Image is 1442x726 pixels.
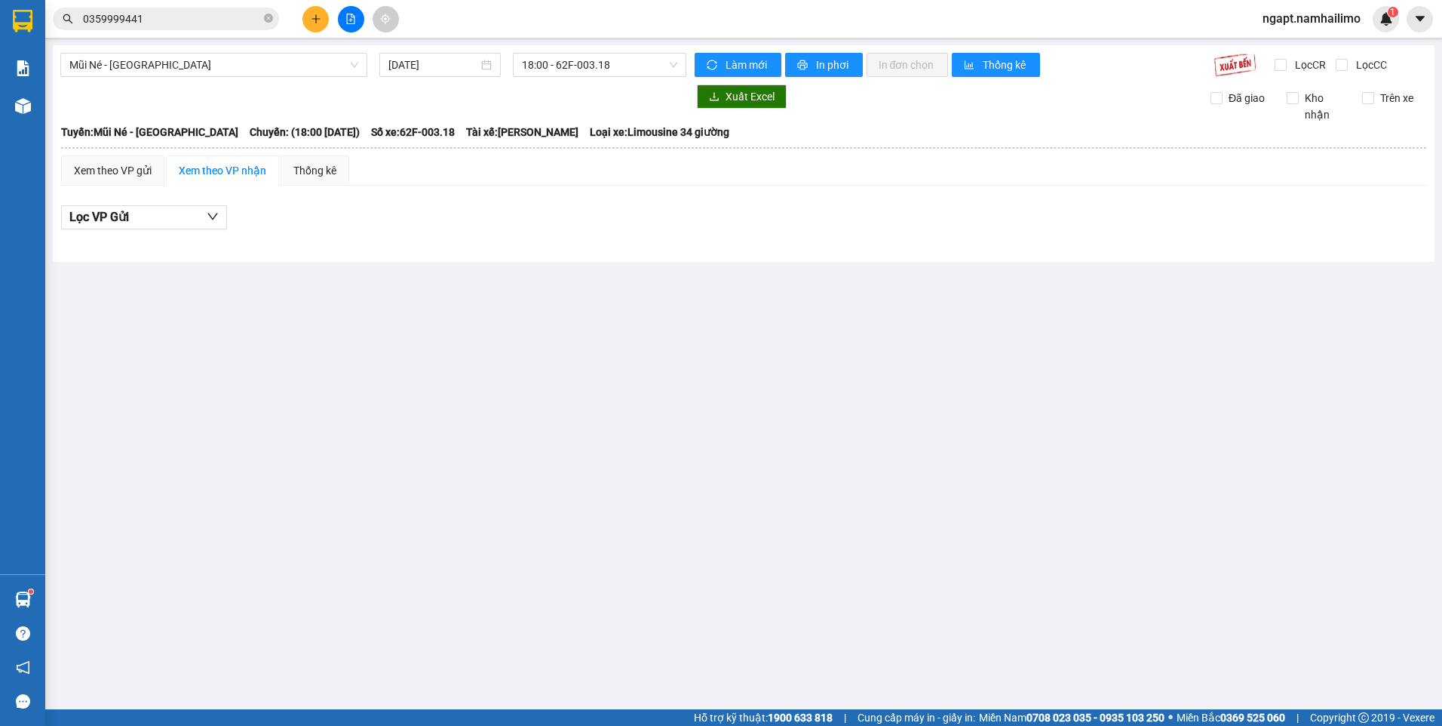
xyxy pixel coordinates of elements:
span: Làm mới [726,57,769,73]
span: sync [707,60,719,72]
button: downloadXuất Excel [697,85,787,109]
button: Lọc VP Gửi [61,205,227,229]
img: 9k= [1213,53,1256,77]
span: Mũi Né - Sài Gòn [69,54,358,76]
span: Trên xe [1374,90,1419,106]
span: 1 [1390,7,1395,17]
strong: 0708 023 035 - 0935 103 250 [1026,712,1164,724]
span: printer [797,60,810,72]
span: Tài xế: [PERSON_NAME] [466,124,578,140]
input: Tìm tên, số ĐT hoặc mã đơn [83,11,261,27]
span: Cung cấp máy in - giấy in: [858,709,975,726]
span: Lọc CR [1289,57,1328,73]
span: close-circle [264,12,273,26]
strong: 1900 633 818 [768,712,833,724]
span: file-add [345,14,356,24]
b: Tuyến: Mũi Né - [GEOGRAPHIC_DATA] [61,126,238,138]
button: plus [302,6,329,32]
span: aim [380,14,391,24]
span: ngapt.namhailimo [1250,9,1373,28]
span: Lọc VP Gửi [69,208,129,226]
span: plus [311,14,321,24]
img: warehouse-icon [15,592,31,608]
span: Miền Nam [979,709,1164,726]
button: caret-down [1407,6,1433,32]
sup: 1 [29,589,33,594]
button: aim [373,6,399,32]
span: down [207,211,219,223]
span: question-circle [16,626,30,641]
div: Xem theo VP gửi [74,162,152,179]
div: Xem theo VP nhận [179,162,266,179]
button: syncLàm mới [695,53,781,77]
span: 18:00 - 62F-003.18 [522,54,678,76]
input: 14/10/2025 [388,57,477,73]
img: logo-vxr [13,10,32,32]
span: copyright [1358,712,1369,723]
span: Số xe: 62F-003.18 [371,124,455,140]
img: warehouse-icon [15,98,31,114]
strong: 0369 525 060 [1220,712,1285,724]
div: Thống kê [293,162,336,179]
sup: 1 [1388,7,1398,17]
button: printerIn phơi [785,53,863,77]
span: | [844,709,846,726]
button: bar-chartThống kê [952,53,1040,77]
span: Chuyến: (18:00 [DATE]) [250,124,360,140]
button: file-add [338,6,364,32]
span: search [63,14,73,24]
button: In đơn chọn [867,53,949,77]
span: caret-down [1413,12,1427,26]
span: notification [16,660,30,675]
span: Đã giao [1223,90,1271,106]
span: Loại xe: Limousine 34 giường [590,124,729,140]
span: close-circle [264,14,273,23]
span: ⚪️ [1168,715,1173,721]
span: bar-chart [964,60,977,72]
span: Thống kê [983,57,1028,73]
img: icon-new-feature [1379,12,1393,26]
span: Hỗ trợ kỹ thuật: [694,709,833,726]
span: Miền Bắc [1177,709,1285,726]
span: | [1296,709,1299,726]
span: Kho nhận [1299,90,1351,123]
span: In phơi [816,57,851,73]
span: Lọc CC [1350,57,1389,73]
img: solution-icon [15,60,31,76]
span: message [16,694,30,709]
